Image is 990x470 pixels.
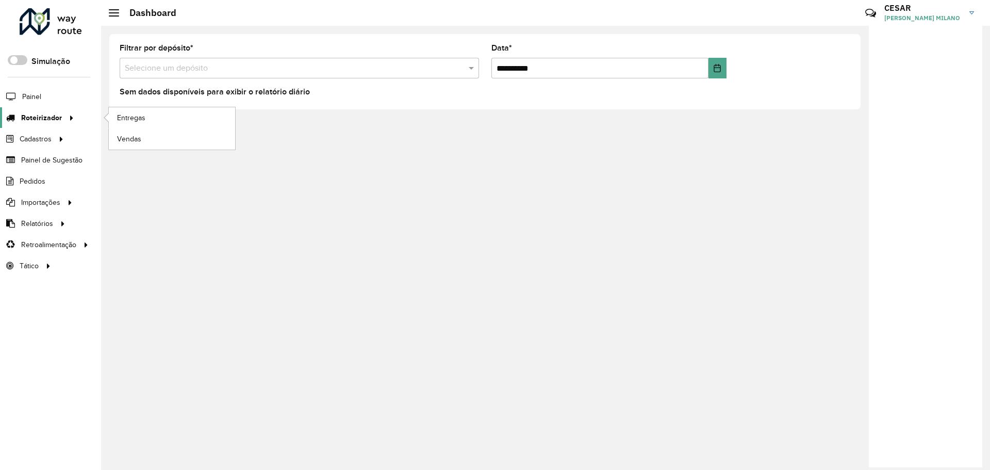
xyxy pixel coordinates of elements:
span: Painel de Sugestão [21,155,82,166]
a: Contato Rápido [860,2,882,24]
span: Tático [20,261,39,271]
label: Data [491,42,512,54]
span: Vendas [117,134,141,144]
span: [PERSON_NAME] MILANO [884,13,962,23]
span: Relatórios [21,218,53,229]
label: Filtrar por depósito [120,42,193,54]
span: Importações [21,197,60,208]
span: Retroalimentação [21,239,76,250]
span: Cadastros [20,134,52,144]
button: Choose Date [708,58,727,78]
a: Vendas [109,128,235,149]
span: Painel [22,91,41,102]
h2: Dashboard [119,7,176,19]
a: Entregas [109,107,235,128]
span: Roteirizador [21,112,62,123]
span: Entregas [117,112,145,123]
label: Simulação [31,55,70,68]
span: Pedidos [20,176,45,187]
label: Sem dados disponíveis para exibir o relatório diário [120,86,310,98]
h3: CESAR [884,3,962,13]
